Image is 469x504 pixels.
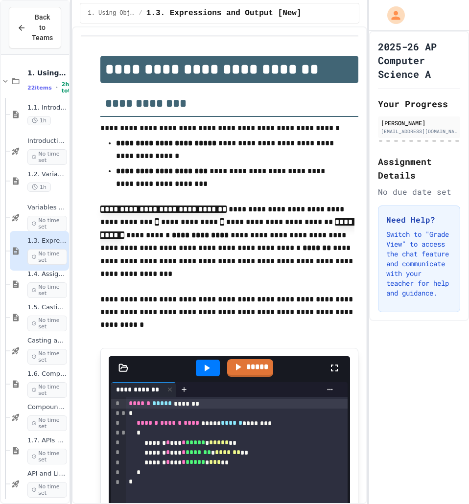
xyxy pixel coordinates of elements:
p: Switch to "Grade View" to access the chat feature and communicate with your teacher for help and ... [386,229,452,298]
iframe: chat widget [388,422,459,464]
span: 1. Using Objects and Methods [27,69,67,77]
span: No time set [27,415,67,431]
span: / [139,9,142,17]
span: 1. Using Objects and Methods [88,9,135,17]
span: No time set [27,316,67,331]
span: 1h [27,183,51,192]
span: 1.3. Expressions and Output [New] [146,7,302,19]
span: 1.4. Assignment and Input [27,270,67,278]
span: 1.3. Expressions and Output [New] [27,237,67,245]
iframe: chat widget [428,465,459,494]
span: Back to Teams [32,12,53,43]
h2: Your Progress [378,97,460,111]
span: No time set [27,482,67,498]
span: 1.1. Introduction to Algorithms, Programming, and Compilers [27,104,67,112]
span: No time set [27,149,67,165]
div: [EMAIL_ADDRESS][DOMAIN_NAME] [381,128,457,135]
span: 1h [27,116,51,125]
div: [PERSON_NAME] [381,118,457,127]
span: Variables and Data Types - Quiz [27,204,67,212]
h3: Need Help? [386,214,452,226]
span: No time set [27,349,67,365]
span: No time set [27,382,67,398]
span: Casting and Ranges of variables - Quiz [27,337,67,345]
span: Introduction to Algorithms, Programming, and Compilers [27,137,67,145]
span: 22 items [27,85,52,91]
span: 1.5. Casting and Ranges of Values [27,303,67,312]
h2: Assignment Details [378,155,460,182]
div: My Account [377,4,407,26]
span: No time set [27,449,67,464]
span: No time set [27,249,67,265]
span: No time set [27,216,67,231]
h1: 2025-26 AP Computer Science A [378,40,460,81]
span: 1.7. APIs and Libraries [27,436,67,445]
div: No due date set [378,186,460,198]
span: 1.6. Compound Assignment Operators [27,370,67,378]
span: Compound assignment operators - Quiz [27,403,67,412]
span: 1.2. Variables and Data Types [27,170,67,179]
button: Back to Teams [9,7,61,48]
span: 2h total [62,81,76,94]
span: API and Libraries - Topic 1.7 [27,470,67,478]
span: No time set [27,282,67,298]
span: • [56,84,58,92]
